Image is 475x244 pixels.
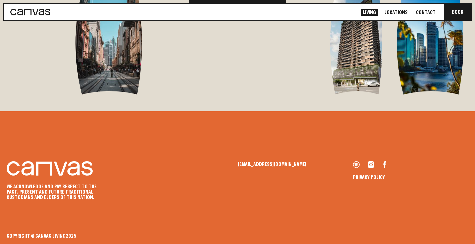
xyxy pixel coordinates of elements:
a: Living [361,9,378,16]
a: [EMAIL_ADDRESS][DOMAIN_NAME] [238,161,353,167]
p: We acknowledge and pay respect to the past, present and future Traditional Custodians and Elders ... [7,184,107,200]
a: Contact [414,9,438,16]
button: Book [444,4,471,20]
a: Locations [382,9,410,16]
div: Copyright © Canvas Living 2025 [7,233,468,238]
a: Privacy Policy [353,174,385,180]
